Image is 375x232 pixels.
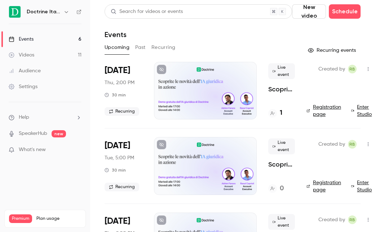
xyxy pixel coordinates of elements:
span: Plan usage [36,216,81,222]
li: help-dropdown-opener [9,114,81,121]
span: Created by [318,215,345,224]
a: 0 [268,184,284,194]
div: Sep 4 Thu, 2:00 PM (Europe/Paris) [105,62,142,119]
div: Sep 9 Tue, 5:00 PM (Europe/Paris) [105,137,142,195]
button: New video [292,4,326,19]
button: Past [135,42,146,53]
span: Premium [9,214,32,223]
span: [DATE] [105,65,130,76]
span: Live event [268,138,295,154]
span: RB [349,140,355,149]
button: Schedule [329,4,361,19]
span: Live event [268,214,295,230]
span: What's new [19,146,46,154]
div: 30 min [105,167,126,173]
span: Live event [268,63,295,79]
span: [DATE] [105,140,130,151]
a: Enter Studio [351,179,374,194]
span: new [52,130,66,137]
a: Registration page [306,179,343,194]
h6: Doctrine Italia [27,8,61,15]
span: Tue, 5:00 PM [105,154,134,162]
span: Romain Ballereau [348,140,357,149]
a: Registration page [306,104,343,118]
span: Thu, 2:00 PM [105,79,134,86]
span: Created by [318,140,345,149]
div: Settings [9,83,37,90]
a: SpeakerHub [19,130,47,137]
span: [DATE] [105,215,130,227]
span: RB [349,65,355,73]
button: Recurring [151,42,176,53]
a: Scoprite le novità dell'IA giuridica in azione [268,85,295,94]
div: Events [9,36,34,43]
button: Upcoming [105,42,129,53]
h1: Events [105,30,127,39]
div: Audience [9,67,41,74]
span: Romain Ballereau [348,65,357,73]
span: Recurring [105,107,139,116]
a: Scoprite le novità dell'IA giuridica in azione [268,160,295,169]
span: RB [349,215,355,224]
span: Help [19,114,29,121]
div: Videos [9,51,34,59]
iframe: Noticeable Trigger [73,147,81,153]
span: Recurring [105,183,139,191]
img: Doctrine Italia [9,6,21,18]
div: 30 min [105,92,126,98]
span: Romain Ballereau [348,215,357,224]
a: 1 [268,108,282,118]
h4: 0 [280,184,284,194]
div: Search for videos or events [111,8,183,15]
a: Enter Studio [351,104,374,118]
button: Recurring events [305,45,361,56]
span: Created by [318,65,345,73]
h4: 1 [280,108,282,118]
